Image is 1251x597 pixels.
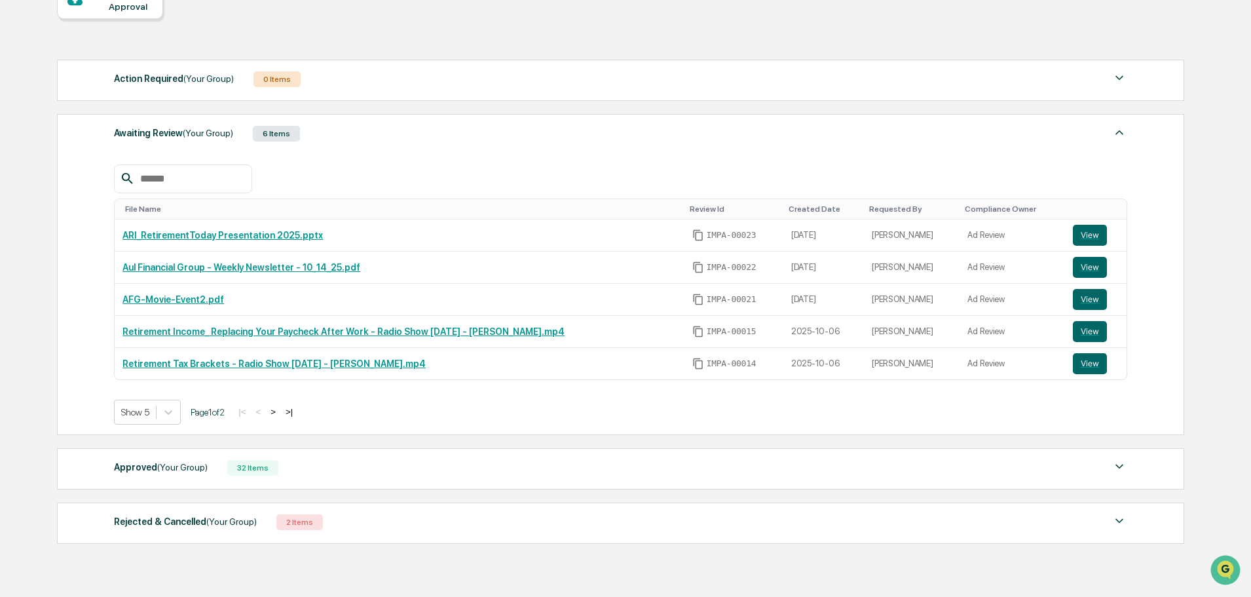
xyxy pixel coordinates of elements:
[1073,289,1119,310] a: View
[960,252,1064,284] td: Ad Review
[960,348,1064,379] td: Ad Review
[869,204,954,214] div: Toggle SortBy
[1073,321,1119,342] a: View
[276,514,323,530] div: 2 Items
[234,406,250,417] button: |<
[253,71,301,87] div: 0 Items
[789,204,859,214] div: Toggle SortBy
[26,165,84,178] span: Preclearance
[45,100,215,113] div: Start new chat
[1111,125,1127,140] img: caret
[960,284,1064,316] td: Ad Review
[13,100,37,124] img: 1746055101610-c473b297-6a78-478c-a979-82029cc54cd1
[8,185,88,208] a: 🔎Data Lookup
[122,358,426,369] a: Retirement Tax Brackets - Radio Show [DATE] - [PERSON_NAME].mp4
[1073,353,1119,374] a: View
[783,284,864,316] td: [DATE]
[707,262,756,273] span: IMPA-00022
[692,326,704,337] span: Copy Id
[1073,225,1107,246] button: View
[130,222,159,232] span: Pylon
[1073,321,1107,342] button: View
[122,230,323,241] a: ARI_RetirementToday Presentation 2025.pptx
[282,406,297,417] button: >|
[1075,204,1122,214] div: Toggle SortBy
[960,220,1064,252] td: Ad Review
[253,126,300,142] div: 6 Items
[206,516,257,527] span: (Your Group)
[864,316,960,348] td: [PERSON_NAME]
[692,229,704,241] span: Copy Id
[90,160,168,183] a: 🗄️Attestations
[122,326,565,337] a: Retirement Income_ Replacing Your Paycheck After Work - Radio Show [DATE] - [PERSON_NAME].mp4
[114,125,233,142] div: Awaiting Review
[1111,459,1127,474] img: caret
[960,316,1064,348] td: Ad Review
[783,316,864,348] td: 2025-10-06
[122,262,360,273] a: Aul Financial Group - Weekly Newsletter - 10_14_25.pdf
[92,221,159,232] a: Powered byPylon
[8,160,90,183] a: 🖐️Preclearance
[13,166,24,177] div: 🖐️
[1073,353,1107,374] button: View
[13,191,24,202] div: 🔎
[864,348,960,379] td: [PERSON_NAME]
[223,104,238,120] button: Start new chat
[183,73,234,84] span: (Your Group)
[864,220,960,252] td: [PERSON_NAME]
[157,462,208,472] span: (Your Group)
[267,406,280,417] button: >
[125,204,679,214] div: Toggle SortBy
[692,261,704,273] span: Copy Id
[114,513,257,530] div: Rejected & Cancelled
[114,459,208,476] div: Approved
[1111,70,1127,86] img: caret
[1073,289,1107,310] button: View
[26,190,83,203] span: Data Lookup
[1209,554,1244,589] iframe: Open customer support
[95,166,105,177] div: 🗄️
[965,204,1059,214] div: Toggle SortBy
[1111,513,1127,529] img: caret
[191,407,225,417] span: Page 1 of 2
[114,70,234,87] div: Action Required
[45,113,166,124] div: We're available if you need us!
[227,460,278,476] div: 32 Items
[183,128,233,138] span: (Your Group)
[122,294,224,305] a: AFG-Movie-Event2.pdf
[707,326,756,337] span: IMPA-00015
[864,252,960,284] td: [PERSON_NAME]
[690,204,778,214] div: Toggle SortBy
[783,220,864,252] td: [DATE]
[707,358,756,369] span: IMPA-00014
[692,358,704,370] span: Copy Id
[692,294,704,305] span: Copy Id
[864,284,960,316] td: [PERSON_NAME]
[13,28,238,48] p: How can we help?
[1073,225,1119,246] a: View
[707,294,756,305] span: IMPA-00021
[1073,257,1119,278] a: View
[783,252,864,284] td: [DATE]
[252,406,265,417] button: <
[707,230,756,241] span: IMPA-00023
[783,348,864,379] td: 2025-10-06
[1073,257,1107,278] button: View
[108,165,162,178] span: Attestations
